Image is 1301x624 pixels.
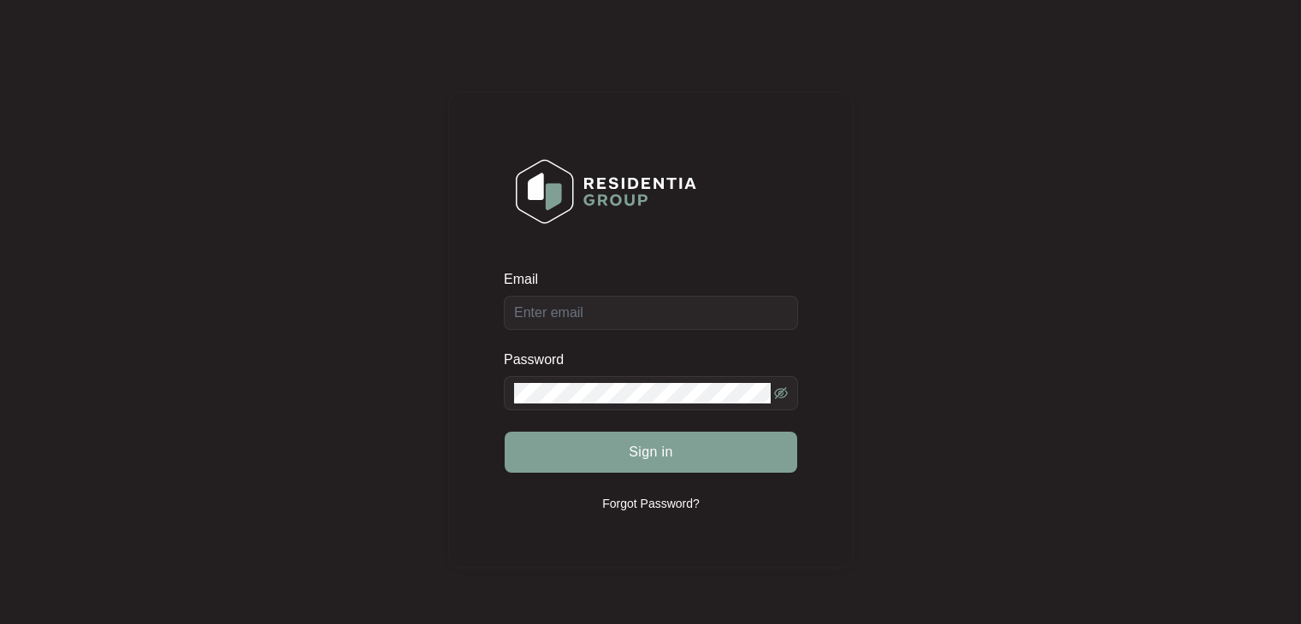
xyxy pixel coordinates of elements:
[602,495,700,512] p: Forgot Password?
[629,442,673,462] span: Sign in
[504,271,550,288] label: Email
[504,351,577,368] label: Password
[505,148,707,235] img: Login Logo
[505,432,797,473] button: Sign in
[514,383,771,403] input: Password
[774,386,788,400] span: eye-invisible
[504,296,798,330] input: Email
